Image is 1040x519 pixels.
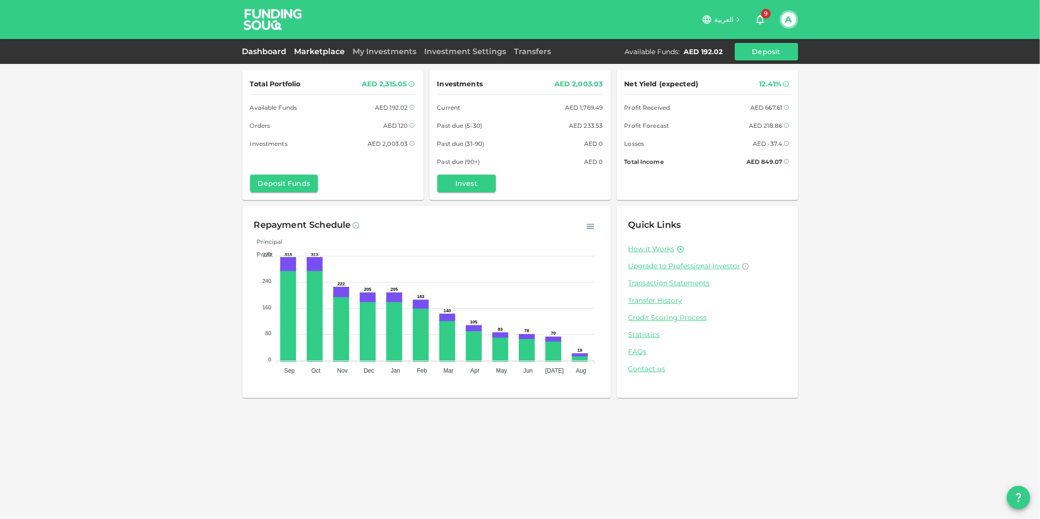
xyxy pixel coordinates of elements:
[628,261,741,270] span: Upgrade to Professional Investor
[242,47,291,56] a: Dashboard
[628,347,786,357] a: FAQs
[470,368,479,375] tspan: Apr
[262,252,271,258] tspan: 320
[625,102,670,113] span: Profit Received
[684,47,723,57] div: AED 192.02
[628,313,786,322] a: Credit Scoring Process
[584,139,603,149] div: AED 0
[625,47,680,57] div: Available Funds :
[584,157,603,167] div: AED 0
[437,157,480,167] span: Past due (90+)
[565,102,603,113] div: AED 1,769.49
[249,238,282,245] span: Principal
[249,251,273,258] span: Profit
[782,12,796,27] button: A
[735,43,798,60] button: Deposit
[262,278,271,284] tspan: 240
[625,78,699,90] span: Net Yield (expected)
[337,368,347,375] tspan: Nov
[1007,486,1030,509] button: question
[625,139,645,149] span: Losses
[368,139,408,149] div: AED 2,003.03
[262,304,271,310] tspan: 160
[569,120,603,131] div: AED 233.53
[254,218,351,233] div: Repayment Schedule
[375,102,408,113] div: AED 192.02
[628,364,786,374] a: Contact us
[628,244,675,254] a: How it Works
[554,78,603,90] div: AED 2,003.03
[545,368,564,375] tspan: [DATE]
[250,139,288,149] span: Investments
[628,279,786,288] a: Transaction Statements
[625,120,669,131] span: Profit Forecast
[761,9,771,19] span: 9
[523,368,532,375] tspan: Jun
[421,47,510,56] a: Investment Settings
[364,368,374,375] tspan: Dec
[250,102,297,113] span: Available Funds
[750,102,783,113] div: AED 667.61
[349,47,421,56] a: My Investments
[749,120,783,131] div: AED 218.86
[746,157,783,167] div: AED 849.07
[714,15,734,24] span: العربية
[391,368,400,375] tspan: Jan
[750,10,770,29] button: 9
[250,120,271,131] span: Orders
[362,78,407,90] div: AED 2,315.05
[437,102,461,113] span: Current
[443,368,453,375] tspan: Mar
[628,220,681,230] span: Quick Links
[628,296,786,305] a: Transfer History
[311,368,320,375] tspan: Oct
[291,47,349,56] a: Marketplace
[760,78,782,90] div: 12.41%
[437,78,483,90] span: Investments
[510,47,555,56] a: Transfers
[250,175,318,192] button: Deposit Funds
[284,368,294,375] tspan: Sep
[628,330,786,339] a: Statistics
[437,120,483,131] span: Past due (5-30)
[437,139,485,149] span: Past due (31-90)
[417,368,427,375] tspan: Feb
[625,157,664,167] span: Total Income
[383,120,408,131] div: AED 120
[753,139,782,149] div: AED -37.4
[628,261,786,271] a: Upgrade to Professional Investor
[250,78,301,90] span: Total Portfolio
[437,175,496,192] button: Invest
[496,368,507,375] tspan: May
[576,368,586,375] tspan: Aug
[268,357,271,362] tspan: 0
[265,330,271,336] tspan: 80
